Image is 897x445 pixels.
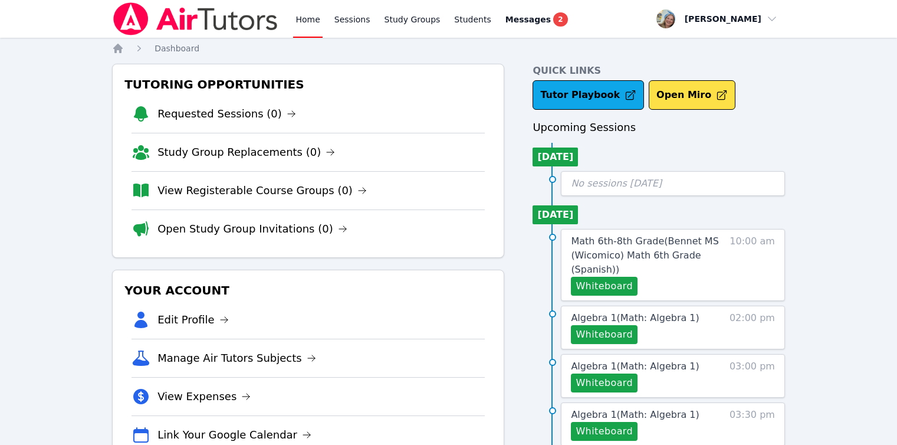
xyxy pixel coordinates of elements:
[553,12,567,27] span: 2
[571,408,699,422] a: Algebra 1(Math: Algebra 1)
[112,2,279,35] img: Air Tutors
[157,144,335,161] a: Study Group Replacements (0)
[533,64,785,78] h4: Quick Links
[571,361,699,372] span: Algebra 1 ( Math: Algebra 1 )
[730,234,775,296] span: 10:00 am
[533,119,785,136] h3: Upcoming Sessions
[730,408,775,441] span: 03:30 pm
[157,221,347,237] a: Open Study Group Invitations (0)
[155,44,199,53] span: Dashboard
[571,359,699,374] a: Algebra 1(Math: Algebra 1)
[157,350,316,367] a: Manage Air Tutors Subjects
[571,374,638,392] button: Whiteboard
[157,388,251,405] a: View Expenses
[533,80,644,110] a: Tutor Playbook
[112,42,785,54] nav: Breadcrumb
[155,42,199,54] a: Dashboard
[571,409,699,420] span: Algebra 1 ( Math: Algebra 1 )
[571,235,718,275] span: Math 6th-8th Grade ( Bennet MS (Wicomico) Math 6th Grade (Spanish) )
[730,359,775,392] span: 03:00 pm
[533,148,578,166] li: [DATE]
[571,178,662,189] span: No sessions [DATE]
[122,280,494,301] h3: Your Account
[157,182,367,199] a: View Registerable Course Groups (0)
[157,427,311,443] a: Link Your Google Calendar
[122,74,494,95] h3: Tutoring Opportunities
[571,422,638,441] button: Whiteboard
[505,14,551,25] span: Messages
[571,312,699,323] span: Algebra 1 ( Math: Algebra 1 )
[533,205,578,224] li: [DATE]
[571,311,699,325] a: Algebra 1(Math: Algebra 1)
[730,311,775,344] span: 02:00 pm
[571,234,724,277] a: Math 6th-8th Grade(Bennet MS (Wicomico) Math 6th Grade (Spanish))
[157,312,229,328] a: Edit Profile
[157,106,296,122] a: Requested Sessions (0)
[649,80,735,110] button: Open Miro
[571,325,638,344] button: Whiteboard
[571,277,638,296] button: Whiteboard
